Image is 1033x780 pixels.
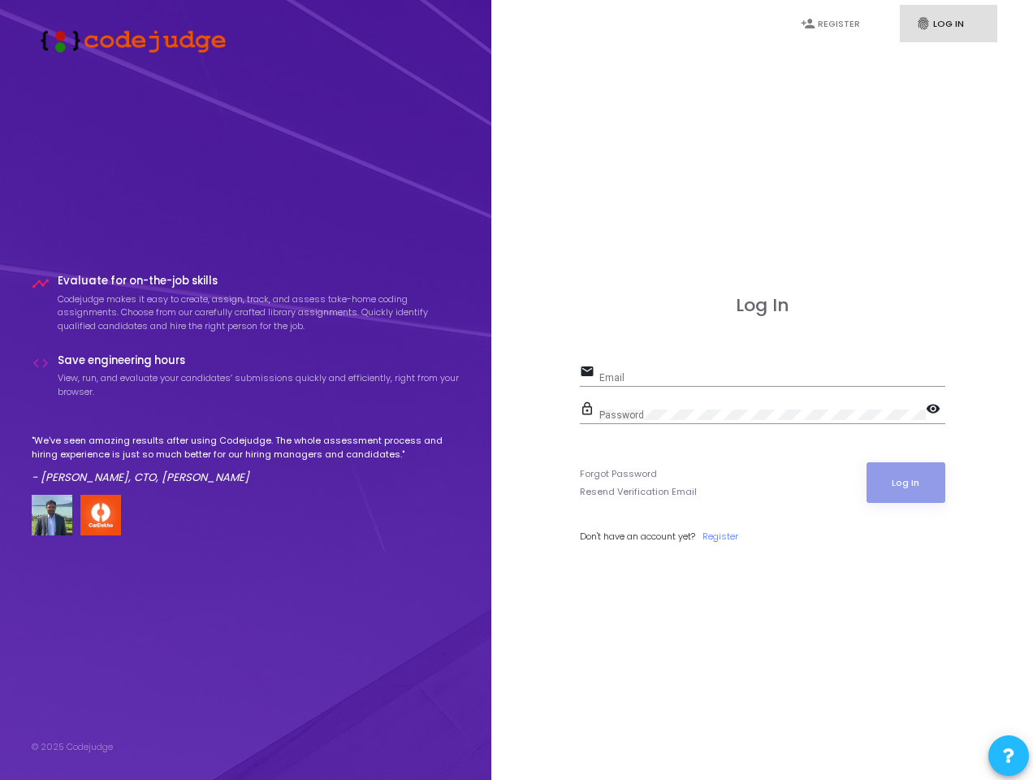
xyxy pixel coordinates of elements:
p: "We've seen amazing results after using Codejudge. The whole assessment process and hiring experi... [32,434,460,461]
h3: Log In [580,295,945,316]
a: fingerprintLog In [900,5,997,43]
p: Codejudge makes it easy to create, assign, track, and assess take-home coding assignments. Choose... [58,292,460,333]
img: user image [32,495,72,535]
i: fingerprint [916,16,931,31]
img: company-logo [80,495,121,535]
i: person_add [801,16,815,31]
a: person_addRegister [784,5,882,43]
button: Log In [867,462,945,503]
i: timeline [32,275,50,292]
a: Resend Verification Email [580,485,697,499]
input: Email [599,372,945,383]
a: Register [702,530,738,544]
p: View, run, and evaluate your candidates’ submissions quickly and efficiently, right from your bro... [58,371,460,398]
h4: Evaluate for on-the-job skills [58,275,460,288]
i: code [32,354,50,372]
span: Don't have an account yet? [580,530,695,543]
mat-icon: visibility [926,401,945,420]
mat-icon: lock_outline [580,401,599,420]
a: Forgot Password [580,467,657,481]
em: - [PERSON_NAME], CTO, [PERSON_NAME] [32,470,249,485]
mat-icon: email [580,363,599,383]
h4: Save engineering hours [58,354,460,367]
div: © 2025 Codejudge [32,740,113,754]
